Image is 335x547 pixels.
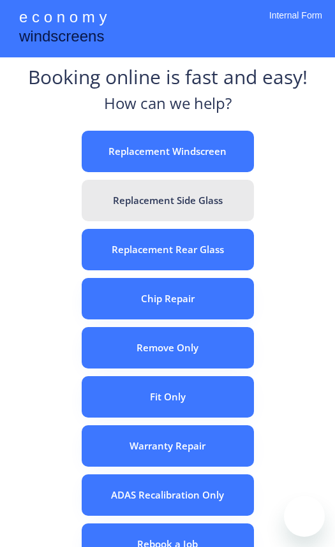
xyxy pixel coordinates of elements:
[269,10,322,38] div: Internal Form
[82,229,254,270] button: Replacement Rear Glass
[19,26,104,50] div: windscreens
[82,180,254,221] button: Replacement Side Glass
[82,474,254,516] button: ADAS Recalibration Only
[82,376,254,418] button: Fit Only
[28,64,308,92] div: Booking online is fast and easy!
[82,131,254,172] button: Replacement Windscreen
[19,6,107,31] div: e c o n o m y
[82,327,254,368] button: Remove Only
[82,425,254,467] button: Warranty Repair
[82,278,254,319] button: Chip Repair
[104,92,232,121] div: How can we help?
[284,496,325,537] iframe: Button to launch messaging window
